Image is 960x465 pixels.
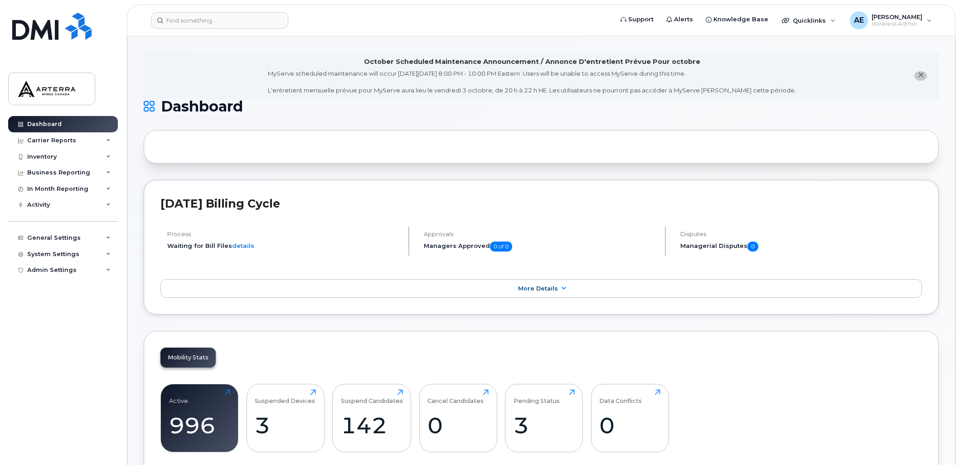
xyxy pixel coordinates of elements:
[424,231,657,237] h4: Approvals
[169,389,188,404] div: Active
[599,389,642,404] div: Data Conflicts
[514,389,575,447] a: Pending Status3
[255,389,315,404] div: Suspended Devices
[599,389,660,447] a: Data Conflicts0
[341,412,403,439] div: 142
[427,412,489,439] div: 0
[268,69,796,95] div: MyServe scheduled maintenance will occur [DATE][DATE] 8:00 PM - 10:00 PM Eastern. Users will be u...
[680,231,922,237] h4: Disputes
[160,197,922,210] h2: [DATE] Billing Cycle
[914,71,927,81] button: close notification
[169,412,230,439] div: 996
[167,231,401,237] h4: Process
[255,389,316,447] a: Suspended Devices3
[341,389,403,447] a: Suspend Candidates142
[518,285,558,292] span: More Details
[255,412,316,439] div: 3
[599,412,660,439] div: 0
[427,389,484,404] div: Cancel Candidates
[427,389,489,447] a: Cancel Candidates0
[232,242,254,249] a: details
[167,242,401,250] li: Waiting for Bill Files
[169,389,230,447] a: Active996
[341,389,403,404] div: Suspend Candidates
[364,57,700,67] div: October Scheduled Maintenance Announcement / Annonce D'entretient Prévue Pour octobre
[161,100,243,113] span: Dashboard
[514,389,560,404] div: Pending Status
[747,242,758,252] span: 0
[680,242,922,252] h5: Managerial Disputes
[424,242,657,252] h5: Managers Approved
[514,412,575,439] div: 3
[490,242,512,252] span: 0 of 0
